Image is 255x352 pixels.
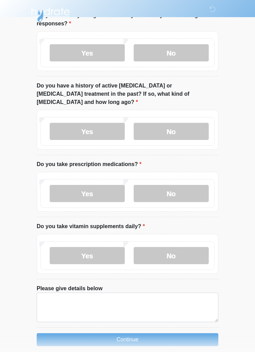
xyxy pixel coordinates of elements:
label: Do you have a history of active [MEDICAL_DATA] or [MEDICAL_DATA] treatment in the past? If so, wh... [37,82,218,106]
label: No [134,185,209,202]
label: No [134,44,209,61]
label: Yes [50,123,125,140]
img: Hydrate IV Bar - Scottsdale Logo [30,5,71,22]
button: Continue [37,333,218,346]
label: No [134,247,209,264]
label: Do you take prescription medications? [37,160,142,168]
label: Yes [50,185,125,202]
label: Please give details below [37,284,102,293]
label: Yes [50,44,125,61]
label: Yes [50,247,125,264]
label: No [134,123,209,140]
label: Do you take vitamin supplements daily? [37,222,145,231]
